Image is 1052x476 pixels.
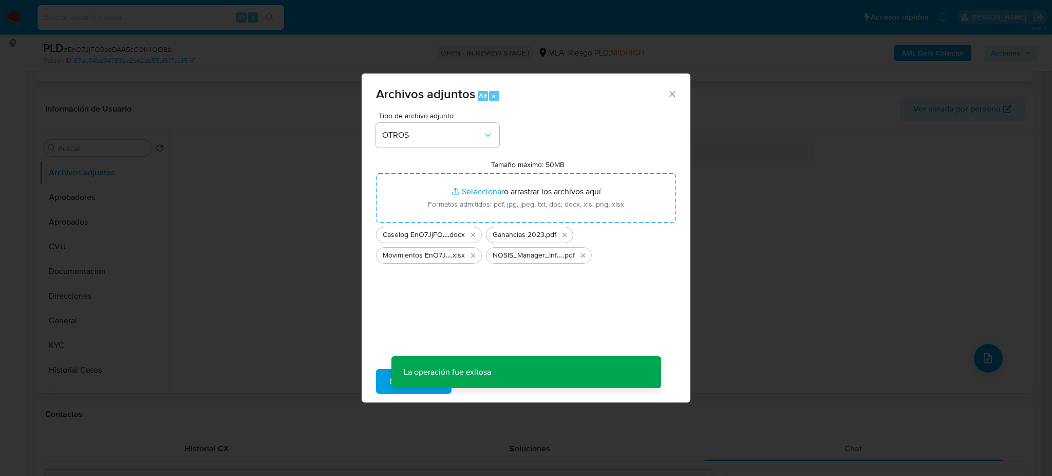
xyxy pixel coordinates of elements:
ul: Archivos seleccionados [376,223,676,264]
span: Tipo de archivo adjunto [379,112,502,119]
span: OTROS [382,130,483,140]
button: Cerrar [667,89,677,98]
span: NOSIS_Manager_InformeIndividual_20359625155_654932_20250825161241 [493,250,563,261]
span: Ganancias 2023 [493,230,544,240]
label: Tamaño máximo: 50MB [491,160,565,169]
span: Movimientos EnO7JjFO3aeDAA5cCOK4OO8b [383,250,451,261]
button: Eliminar NOSIS_Manager_InformeIndividual_20359625155_654932_20250825161241.pdf [577,249,589,262]
button: Subir archivo [376,369,452,394]
span: .xlsx [451,250,465,261]
span: Caselog EnO7JjFO3aeDAA5cCOK4OO8b_2025_08_18_21_12_48 [383,230,448,240]
span: Subir archivo [389,370,438,393]
span: .pdf [544,230,556,240]
span: .pdf [563,250,575,261]
span: Archivos adjuntos [376,85,475,103]
span: Cancelar [469,370,502,393]
button: OTROS [376,123,499,148]
span: Alt [479,91,487,101]
p: La operación fue exitosa [391,356,503,388]
span: .docx [448,230,465,240]
span: a [492,91,496,101]
button: Eliminar Caselog EnO7JjFO3aeDAA5cCOK4OO8b_2025_08_18_21_12_48.docx [467,229,479,241]
button: Eliminar Movimientos EnO7JjFO3aeDAA5cCOK4OO8b.xlsx [467,249,479,262]
button: Eliminar Ganancias 2023.pdf [558,229,571,241]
